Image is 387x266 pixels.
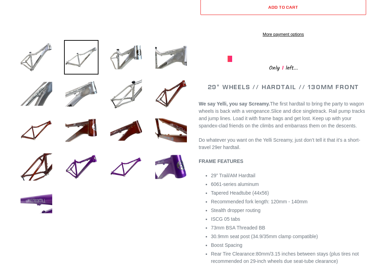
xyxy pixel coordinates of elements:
[109,40,143,75] img: Load image into Gallery viewer, YELLI SCREAMY - Frame Only
[199,158,243,164] b: FRAME FEATURES
[211,208,260,213] span: Stealth dropper routing
[211,251,359,264] span: 80mm/3.15 inches between stays (plus tires not recommended on 29-inch wheels due seat-tube cleara...
[211,250,368,265] li: Rear Tire Clearance:
[199,100,368,130] p: Slice and dice singletrack. Rail pump tracks and jump lines. Load it with frame bags and get lost...
[109,77,143,111] img: Load image into Gallery viewer, YELLI SCREAMY - Frame Only
[109,150,143,184] img: Load image into Gallery viewer, YELLI SCREAMY - Frame Only
[199,101,270,107] b: We say Yelli, you say Screamy.
[268,5,299,10] span: Add to cart
[228,62,339,73] div: Only left...
[211,216,240,222] span: ISCG 05 tabs
[211,199,308,204] span: Recommended fork length: 120mm - 140mm
[19,150,54,184] img: Load image into Gallery viewer, YELLI SCREAMY - Frame Only
[211,225,265,230] span: 73mm BSA Threaded BB
[200,31,366,38] a: More payment options
[154,150,188,184] img: Load image into Gallery viewer, YELLI SCREAMY - Frame Only
[19,186,54,221] img: Load image into Gallery viewer, YELLI SCREAMY - Frame Only
[154,113,188,148] img: Load image into Gallery viewer, YELLI SCREAMY - Frame Only
[211,173,255,178] span: 29” Trail/AM Hardtail
[154,77,188,111] img: Load image into Gallery viewer, YELLI SCREAMY - Frame Only
[211,242,242,248] span: Boost Spacing
[19,40,54,75] img: Load image into Gallery viewer, YELLI SCREAMY - Frame Only
[64,40,98,75] img: Load image into Gallery viewer, YELLI SCREAMY - Frame Only
[154,40,188,75] img: Load image into Gallery viewer, YELLI SCREAMY - Frame Only
[211,181,259,187] span: 6061-series aluminum
[109,113,143,148] img: Load image into Gallery viewer, YELLI SCREAMY - Frame Only
[19,77,54,111] img: Load image into Gallery viewer, YELLI SCREAMY - Frame Only
[280,64,286,72] span: 1
[211,234,318,239] span: 30.9mm seat post (34.9/35mm clamp compatible)
[199,137,360,150] span: Do whatever you want on the Yelli Screamy, just don’t tell it that it’s a short-travel 29er hardt...
[208,83,359,91] span: 29" WHEELS // HARDTAIL // 130MM FRONT
[64,113,98,148] img: Load image into Gallery viewer, YELLI SCREAMY - Frame Only
[19,113,54,148] img: Load image into Gallery viewer, YELLI SCREAMY - Frame Only
[211,190,269,196] span: Tapered Headtube (44x56)
[64,77,98,111] img: Load image into Gallery viewer, YELLI SCREAMY - Frame Only
[199,101,364,114] span: The first hardtail to bring the party to wagon wheels is back with a vengeance.
[64,150,98,184] img: Load image into Gallery viewer, YELLI SCREAMY - Frame Only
